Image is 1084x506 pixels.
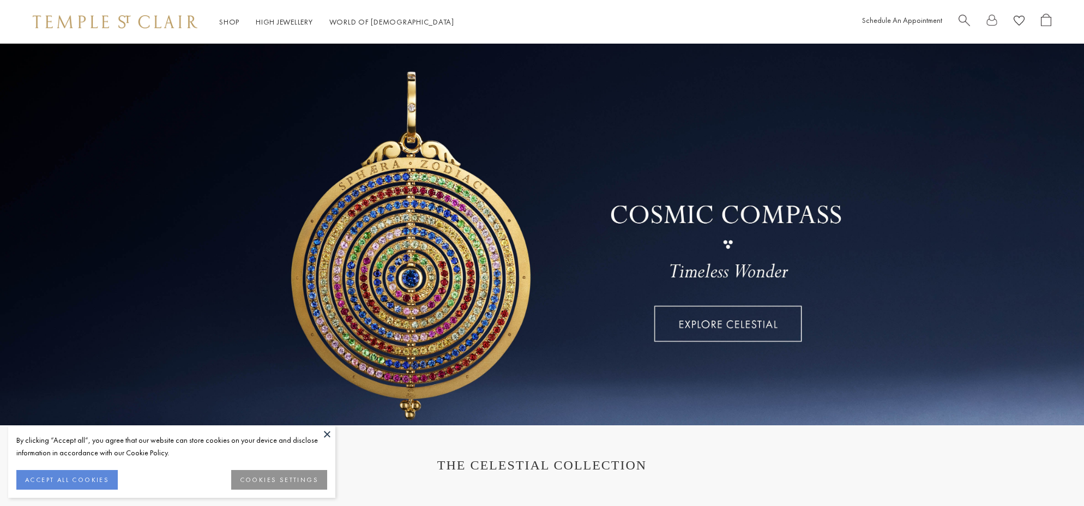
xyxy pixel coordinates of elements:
[44,458,1040,473] h1: THE CELESTIAL COLLECTION
[219,17,239,27] a: ShopShop
[1041,14,1051,31] a: Open Shopping Bag
[256,17,313,27] a: High JewelleryHigh Jewellery
[1014,14,1025,31] a: View Wishlist
[16,470,118,490] button: ACCEPT ALL COOKIES
[329,17,454,27] a: World of [DEMOGRAPHIC_DATA]World of [DEMOGRAPHIC_DATA]
[959,14,970,31] a: Search
[862,15,942,25] a: Schedule An Appointment
[231,470,327,490] button: COOKIES SETTINGS
[1029,455,1073,495] iframe: Gorgias live chat messenger
[219,15,454,29] nav: Main navigation
[33,15,197,28] img: Temple St. Clair
[16,434,327,459] div: By clicking “Accept all”, you agree that our website can store cookies on your device and disclos...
